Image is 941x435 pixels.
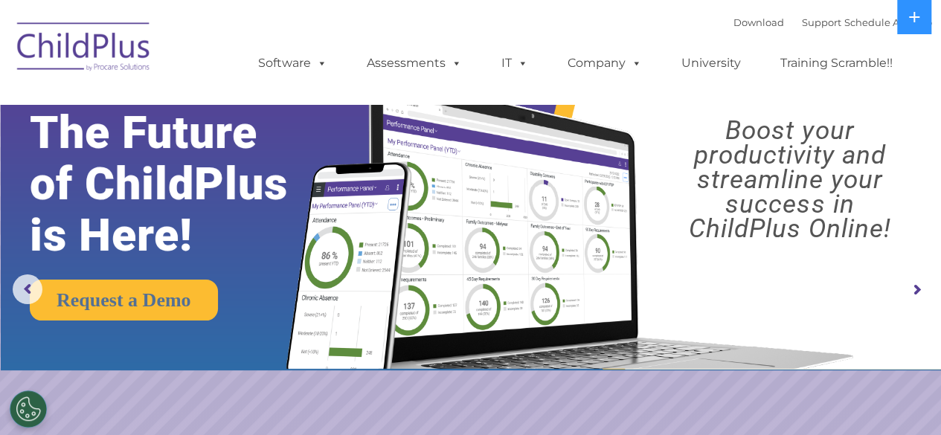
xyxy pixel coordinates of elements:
[10,12,158,86] img: ChildPlus by Procare Solutions
[733,16,932,28] font: |
[867,364,941,435] iframe: Chat Widget
[352,48,477,78] a: Assessments
[30,107,330,261] rs-layer: The Future of ChildPlus is Here!
[650,118,929,241] rs-layer: Boost your productivity and streamline your success in ChildPlus Online!
[207,98,252,109] span: Last name
[802,16,841,28] a: Support
[667,48,756,78] a: University
[207,159,270,170] span: Phone number
[243,48,342,78] a: Software
[30,280,218,320] a: Request a Demo
[553,48,657,78] a: Company
[733,16,784,28] a: Download
[844,16,932,28] a: Schedule A Demo
[10,390,47,428] button: Cookies Settings
[765,48,908,78] a: Training Scramble!!
[486,48,543,78] a: IT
